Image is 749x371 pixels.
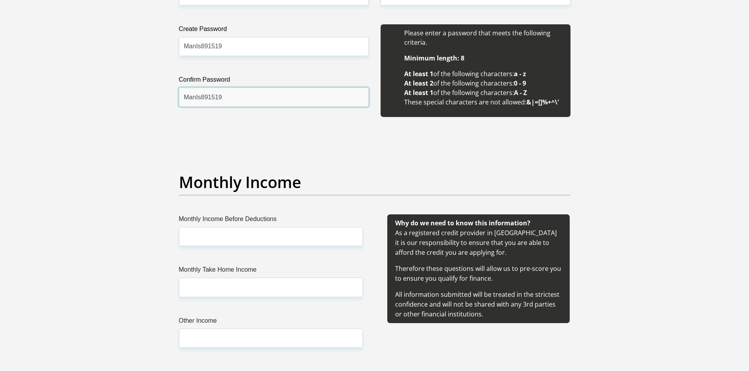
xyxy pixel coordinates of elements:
li: of the following characters: [404,79,563,88]
b: At least 2 [404,79,433,88]
input: Other Income [179,329,363,348]
h2: Monthly Income [179,173,570,192]
input: Confirm Password [179,88,369,107]
label: Create Password [179,24,369,37]
b: A - Z [514,88,527,97]
label: Confirm Password [179,75,369,88]
b: &|=[]%+^\' [526,98,559,106]
label: Other Income [179,316,363,329]
li: of the following characters: [404,88,563,97]
input: Monthly Take Home Income [179,278,363,297]
li: These special characters are not allowed: [404,97,563,107]
li: Please enter a password that meets the following criteria. [404,28,563,47]
b: 0 - 9 [514,79,526,88]
b: At least 1 [404,69,433,78]
label: Monthly Take Home Income [179,265,363,278]
b: Why do we need to know this information? [395,219,530,227]
input: Monthly Income Before Deductions [179,227,363,246]
b: Minimum length: 8 [404,54,464,62]
li: of the following characters: [404,69,563,79]
input: Create Password [179,37,369,56]
span: As a registered credit provider in [GEOGRAPHIC_DATA] it is our responsibility to ensure that you ... [395,219,561,318]
b: a - z [514,69,526,78]
label: Monthly Income Before Deductions [179,214,363,227]
b: At least 1 [404,88,433,97]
